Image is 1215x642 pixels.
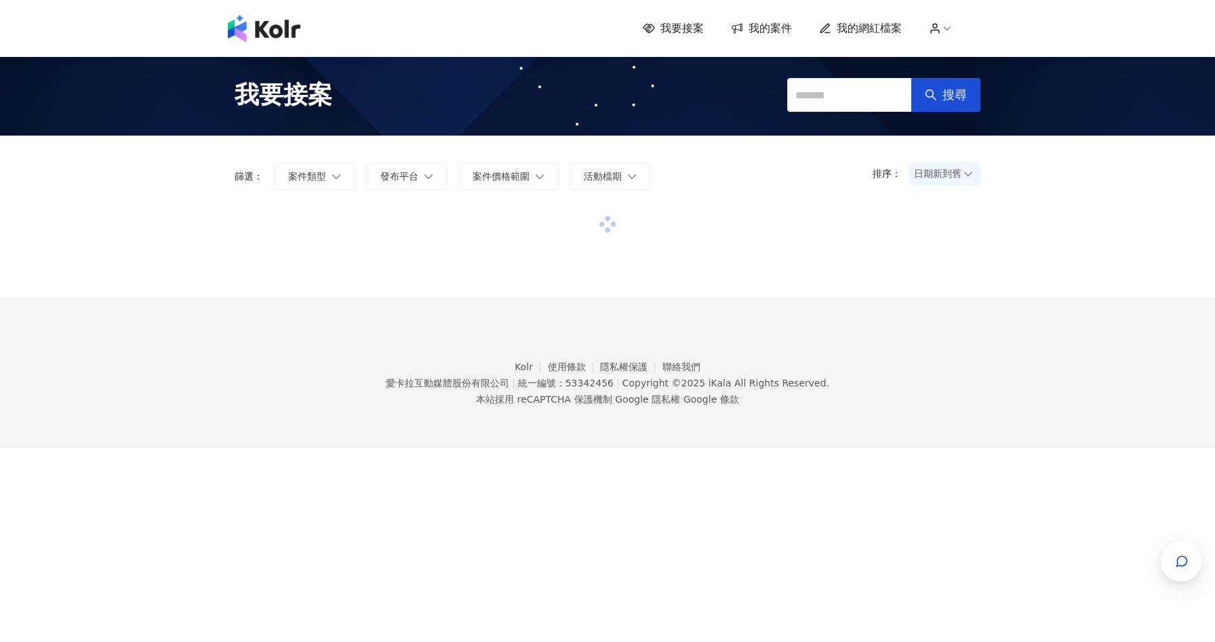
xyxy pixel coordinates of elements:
span: 我的網紅檔案 [837,21,902,36]
a: iKala [709,378,732,388]
img: logo [228,15,300,42]
a: 我的案件 [731,21,792,36]
span: 日期新到舊 [914,163,976,184]
button: 案件類型 [274,163,355,190]
span: search [925,89,937,101]
span: 搜尋 [942,87,967,102]
a: 我要接案 [643,21,704,36]
span: 活動檔期 [584,171,622,182]
span: | [680,394,683,405]
a: Kolr [515,361,547,372]
a: Google 條款 [683,394,739,405]
div: Copyright © 2025 All Rights Reserved. [622,378,829,388]
span: 我要接案 [235,78,332,112]
span: 案件價格範圍 [473,171,530,182]
span: | [612,394,616,405]
span: 我要接案 [660,21,704,36]
button: 搜尋 [911,78,980,112]
button: 活動檔期 [570,163,651,190]
span: 發布平台 [380,171,418,182]
div: 愛卡拉互動媒體股份有限公司 [386,378,509,388]
span: 本站採用 reCAPTCHA 保護機制 [476,391,738,407]
a: Google 隱私權 [615,394,680,405]
span: | [512,378,515,388]
p: 排序： [873,168,909,179]
a: 我的網紅檔案 [819,21,902,36]
a: 聯絡我們 [662,361,700,372]
button: 案件價格範圍 [458,163,559,190]
span: 案件類型 [288,171,326,182]
button: 發布平台 [366,163,447,190]
span: | [616,378,620,388]
a: 隱私權保護 [600,361,662,372]
span: 我的案件 [749,21,792,36]
p: 篩選： [235,171,263,182]
div: 統一編號：53342456 [518,378,614,388]
a: 使用條款 [548,361,601,372]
